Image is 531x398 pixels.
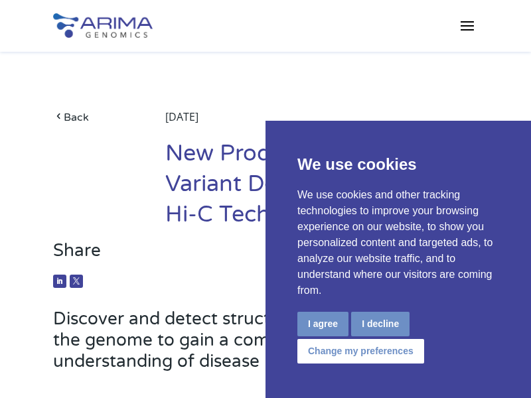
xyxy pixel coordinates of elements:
h3: Share [53,240,478,271]
a: Back [53,108,142,126]
h1: New Products: Structural Variant Detection with Arima Hi-C Technology [165,139,478,240]
div: [DATE] [165,108,478,139]
button: I decline [351,312,410,336]
button: I agree [297,312,348,336]
button: Change my preferences [297,339,424,364]
h3: Discover and detect structural variants throughout the genome to gain a comprehensive understandi... [53,308,478,382]
p: We use cookies [297,153,499,176]
img: Arima-Genomics-logo [53,13,153,38]
p: We use cookies and other tracking technologies to improve your browsing experience on our website... [297,187,499,298]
